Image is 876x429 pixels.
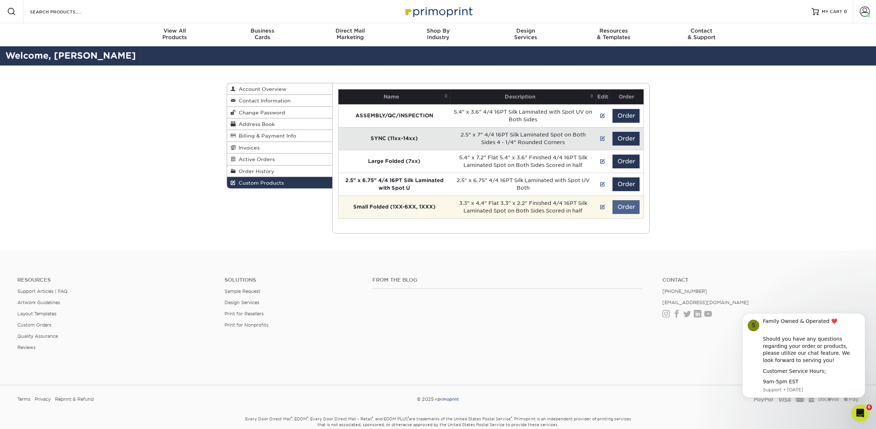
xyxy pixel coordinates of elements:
[372,277,643,283] h4: From the Blog
[225,277,362,283] h4: Solutions
[29,7,100,16] input: SEARCH PRODUCTS.....
[434,396,459,402] img: Primoprint
[450,173,596,195] td: 2.5" x 6.75" 4/4 16PT Silk Laminated with Spot UV Both
[35,394,51,405] a: Privacy
[345,177,444,191] strong: 2.5" x 6.75" 4/4 16PT Silk Laminated with Spot U
[844,9,847,14] span: 0
[612,155,640,168] button: Order
[131,28,219,41] div: Products
[225,311,264,316] a: Print for Resellers
[394,28,482,41] div: Industry
[227,83,333,95] a: Account Overview
[17,289,68,294] a: Support Articles | FAQ
[17,345,35,350] a: Reviews
[227,177,333,188] a: Custom Products
[450,127,596,150] td: 2.5" x 7" 4/4 16PT Silk Laminated Spot on Both Sides 4 - 1/4" Rounded Corners
[408,416,409,420] sup: ®
[570,23,658,46] a: Resources& Templates
[482,23,570,46] a: DesignServices
[236,121,275,127] span: Address Book
[511,416,512,420] sup: ®
[227,118,333,130] a: Address Book
[482,28,570,34] span: Design
[306,23,394,46] a: Direct MailMarketing
[227,165,333,177] a: Order History
[662,289,707,294] a: [PHONE_NUMBER]
[612,109,640,123] button: Order
[372,416,373,420] sup: ®
[731,307,876,402] iframe: Intercom notifications message
[236,86,286,92] span: Account Overview
[658,28,745,34] span: Contact
[17,394,30,405] a: Terms
[570,28,658,34] span: Resources
[394,28,482,34] span: Shop By
[55,394,94,405] a: Reprint & Refund
[227,107,333,118] a: Change Password
[658,23,745,46] a: Contact& Support
[17,277,214,283] h4: Resources
[225,322,268,328] a: Print for Nonprofits
[218,23,306,46] a: BusinessCards
[866,404,872,410] span: 6
[402,4,474,19] img: Primoprint
[450,89,596,104] th: Description
[236,145,260,151] span: Invoices
[612,200,640,214] button: Order
[17,333,58,339] a: Quality Assurance
[307,416,308,420] sup: ®
[353,204,436,210] strong: Small Folded (1XX-6XX, 1XXX)
[609,89,643,104] th: Order
[227,153,333,165] a: Active Orders
[17,300,60,305] a: Artwork Guidelines
[227,95,333,106] a: Contact Information
[371,135,418,141] strong: SYNC (11xx-14xx)
[822,9,842,15] span: MY CART
[450,104,596,127] td: 5.4" x 3.6" 4/4 16PT Silk Laminated with Spot UV on Both Sides
[296,394,580,405] div: © 2025
[450,195,596,218] td: 3.3" x 4.4" Flat 3.3" x 2.2" Finished 4/4 16PT Silk Laminated Spot on Both Sides Scored in half
[236,168,274,174] span: Order History
[236,110,285,115] span: Change Password
[291,416,292,420] sup: ®
[227,130,333,142] a: Billing & Payment Info
[450,150,596,173] td: 5.4" x 7.2" Flat 5.4" x 3.6" Finished 4/4 16PT Silk Laminated Spot on Both Sides Scored in half
[306,28,394,34] span: Direct Mail
[236,156,275,162] span: Active Orders
[338,89,450,104] th: Name
[662,300,749,305] a: [EMAIL_ADDRESS][DOMAIN_NAME]
[612,177,640,191] button: Order
[612,132,640,146] button: Order
[225,289,260,294] a: Sample Request
[596,89,609,104] th: Edit
[662,277,859,283] a: Contact
[225,300,259,305] a: Design Services
[482,28,570,41] div: Services
[236,98,291,104] span: Contact Information
[236,180,284,186] span: Custom Products
[218,28,306,41] div: Cards
[570,28,658,41] div: & Templates
[17,311,56,316] a: Layout Templates
[851,404,869,422] iframe: Intercom live chat
[17,322,51,328] a: Custom Orders
[218,28,306,34] span: Business
[394,23,482,46] a: Shop ByIndustry
[236,133,296,139] span: Billing & Payment Info
[368,158,420,164] strong: Large Folded (7xx)
[658,28,745,41] div: & Support
[131,28,219,34] span: View All
[306,28,394,41] div: Marketing
[227,142,333,153] a: Invoices
[355,113,433,118] strong: ASSEMBLY/QC/INSPECTION
[131,23,219,46] a: View AllProducts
